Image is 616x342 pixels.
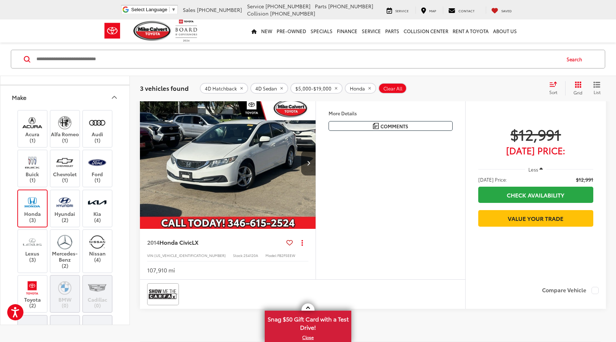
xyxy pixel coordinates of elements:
img: Mike Calvert Toyota in Houston, TX) [22,194,42,210]
img: Mike Calvert Toyota in Houston, TX) [22,234,42,250]
a: Finance [335,19,360,43]
span: [PHONE_NUMBER] [265,3,311,10]
img: Mike Calvert Toyota in Houston, TX) [22,319,42,336]
button: Search [560,50,593,68]
span: [DATE] Price: [478,176,507,183]
span: Parts [315,3,327,10]
label: Audi (1) [83,114,112,143]
span: Model: [265,253,277,258]
button: Grid View [565,81,588,96]
div: 2014 Honda Civic LX 0 [140,97,316,229]
a: 2014Honda CivicLX [147,238,283,246]
a: Parts [383,19,401,43]
span: Service [395,8,409,13]
span: Honda Civic [159,238,192,246]
span: FB2F5EEW [277,253,295,258]
label: Lexus (3) [18,234,47,263]
span: 3 vehicles found [140,84,189,92]
label: Buick (1) [18,154,47,183]
img: Mike Calvert Toyota in Houston, TX) [87,154,107,171]
span: $12,991 [478,125,593,143]
span: Honda [350,85,365,91]
h4: More Details [329,111,453,116]
span: Sales [183,6,195,13]
form: Search by Make, Model, or Keyword [36,50,560,68]
a: Home [249,19,259,43]
span: Contact [458,8,475,13]
span: Snag $50 Gift Card with a Test Drive! [265,311,351,333]
span: LX [192,238,198,246]
div: Make [12,94,26,101]
a: My Saved Vehicles [486,6,517,14]
a: Value Your Trade [478,210,593,226]
img: Mike Calvert Toyota in Houston, TX) [55,319,75,336]
a: Pre-Owned [274,19,308,43]
label: BMW (0) [50,279,80,308]
span: List [593,89,600,95]
button: remove 4D%20Sedan [250,83,288,94]
span: [PHONE_NUMBER] [270,10,315,17]
img: Mike Calvert Toyota [133,21,172,41]
label: Nissan (4) [83,234,112,263]
a: Contact [443,6,480,14]
a: Service [360,19,383,43]
label: Alfa Romeo (1) [50,114,80,143]
div: 107,910 mi [147,266,175,274]
span: Grid [573,89,582,96]
img: Mike Calvert Toyota in Houston, TX) [87,234,107,250]
img: Mike Calvert Toyota in Houston, TX) [55,114,75,131]
button: MakeMake [0,85,130,109]
span: $5,000-$19,000 [295,85,331,91]
button: Actions [296,236,308,249]
span: Saved [501,8,512,13]
span: 4D Hatchback [205,85,237,91]
span: [PHONE_NUMBER] [197,6,242,13]
label: Acura (1) [18,114,47,143]
img: Mike Calvert Toyota in Houston, TX) [22,114,42,131]
label: Ford (1) [83,154,112,183]
span: Clear All [383,85,402,91]
label: Kia (4) [83,194,112,223]
img: Mike Calvert Toyota in Houston, TX) [87,114,107,131]
a: Map [415,6,441,14]
span: Select Language [131,7,167,12]
span: Map [429,8,436,13]
div: Year [12,70,23,76]
img: 2014 Honda Civic LX [140,97,316,230]
img: Mike Calvert Toyota in Houston, TX) [55,234,75,250]
a: Specials [308,19,335,43]
label: Honda (3) [18,194,47,223]
img: Mike Calvert Toyota in Houston, TX) [22,154,42,171]
label: Toyota (2) [18,279,47,308]
a: Check Availability [478,187,593,203]
span: Stock: [233,253,243,258]
button: remove 4D%20Hatchback [200,83,248,94]
label: Hyundai (2) [50,194,80,223]
span: dropdown dots [302,240,303,245]
a: Service [381,6,414,14]
button: remove 5000-19000 [290,83,343,94]
img: Comments [373,123,379,129]
img: View CARFAX report [149,285,177,304]
button: Clear All [378,83,407,94]
span: [US_VEHICLE_IDENTIFICATION_NUMBER] [154,253,226,258]
span: Sort [549,89,557,95]
label: Chevrolet (1) [50,154,80,183]
span: 4D Sedan [255,85,277,91]
img: Mike Calvert Toyota in Houston, TX) [55,194,75,210]
button: Next image [301,150,316,176]
img: Mike Calvert Toyota in Houston, TX) [55,279,75,296]
img: Mike Calvert Toyota in Houston, TX) [87,194,107,210]
img: Mike Calvert Toyota in Houston, TX) [55,154,75,171]
img: Mike Calvert Toyota in Houston, TX) [22,279,42,296]
img: Toyota [99,19,126,43]
span: $12,991 [576,176,593,183]
a: 2014 Honda Civic LX2014 Honda Civic LX2014 Honda Civic LX2014 Honda Civic LX [140,97,316,229]
span: Comments [380,123,408,130]
span: 254120A [243,253,258,258]
button: Less [525,163,547,176]
a: Rent a Toyota [450,19,491,43]
span: [DATE] Price: [478,147,593,154]
span: 2014 [147,238,159,246]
